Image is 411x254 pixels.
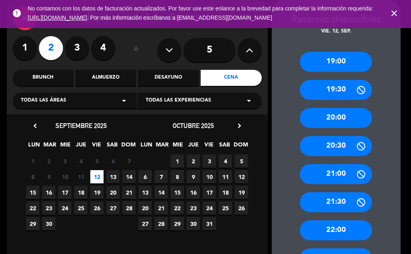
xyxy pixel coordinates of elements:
i: chevron_right [235,122,244,130]
span: octubre 2025 [173,122,214,130]
span: 6 [106,154,120,168]
span: 26 [90,201,104,215]
span: 24 [203,201,216,215]
span: MAR [43,140,56,153]
span: 16 [187,186,200,199]
span: 19 [235,186,248,199]
i: error [12,8,22,18]
div: 22:00 [300,220,372,240]
span: 3 [203,154,216,168]
label: 2 [39,36,63,60]
span: LUN [140,140,153,153]
div: vie. 12, sep. [272,28,401,36]
span: 10 [203,170,216,183]
label: 4 [91,36,115,60]
span: septiembre 2025 [55,122,107,130]
span: 2 [42,154,55,168]
span: 4 [74,154,87,168]
span: 25 [74,201,87,215]
span: 5 [235,154,248,168]
span: 2 [187,154,200,168]
span: 12 [235,170,248,183]
span: VIE [90,140,103,153]
span: 26 [235,201,248,215]
span: 8 [171,170,184,183]
div: Almuerzo [75,70,136,86]
span: 29 [171,217,184,230]
span: MIE [171,140,184,153]
span: 9 [187,170,200,183]
span: 8 [26,170,39,183]
div: Cena [201,70,261,86]
span: 27 [106,201,120,215]
div: 19:00 [300,52,372,72]
span: 11 [219,170,232,183]
span: 20 [138,201,152,215]
i: arrow_drop_down [119,96,129,106]
span: 7 [155,170,168,183]
label: 1 [13,36,37,60]
div: 20:00 [300,108,372,128]
span: VIE [202,140,216,153]
span: JUE [74,140,87,153]
span: 15 [171,186,184,199]
span: 13 [106,170,120,183]
span: 15 [26,186,39,199]
div: 21:00 [300,164,372,184]
span: 9 [42,170,55,183]
span: MIE [59,140,72,153]
span: Todas las áreas [21,97,66,105]
span: 14 [155,186,168,199]
label: 3 [65,36,89,60]
span: 6 [138,170,152,183]
div: 21:30 [300,192,372,212]
span: 18 [74,186,87,199]
span: 25 [219,201,232,215]
span: JUE [187,140,200,153]
div: ó [123,36,149,64]
span: 28 [155,217,168,230]
span: Todas las experiencias [146,97,211,105]
span: 17 [203,186,216,199]
span: 19 [90,186,104,199]
span: 14 [122,170,136,183]
span: 16 [42,186,55,199]
span: 30 [187,217,200,230]
span: 17 [58,186,71,199]
span: 1 [171,154,184,168]
span: SAB [106,140,119,153]
span: 13 [138,186,152,199]
div: Desayuno [138,70,199,86]
span: 23 [187,201,200,215]
span: 11 [74,170,87,183]
span: 27 [138,217,152,230]
span: 12 [90,170,104,183]
div: Brunch [13,70,73,86]
i: close [389,8,399,18]
span: 22 [171,201,184,215]
div: 19:30 [300,80,372,100]
i: arrow_drop_down [244,96,254,106]
i: chevron_left [31,122,39,130]
span: DOM [121,140,134,153]
span: MAR [155,140,169,153]
a: . Por más información escríbanos a [EMAIL_ADDRESS][DOMAIN_NAME] [87,14,272,21]
span: 10 [58,170,71,183]
span: 31 [203,217,216,230]
span: 20 [106,186,120,199]
span: 22 [26,201,39,215]
span: LUN [27,140,41,153]
span: 7 [122,154,136,168]
span: SAB [218,140,231,153]
span: 4 [219,154,232,168]
span: 28 [122,201,136,215]
span: No contamos con los datos de facturación actualizados. Por favor use este enlance a la brevedad p... [28,5,373,21]
span: 29 [26,217,39,230]
span: 23 [42,201,55,215]
span: DOM [234,140,247,153]
span: 30 [42,217,55,230]
span: 24 [58,201,71,215]
span: 21 [155,201,168,215]
span: 5 [90,154,104,168]
span: 18 [219,186,232,199]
